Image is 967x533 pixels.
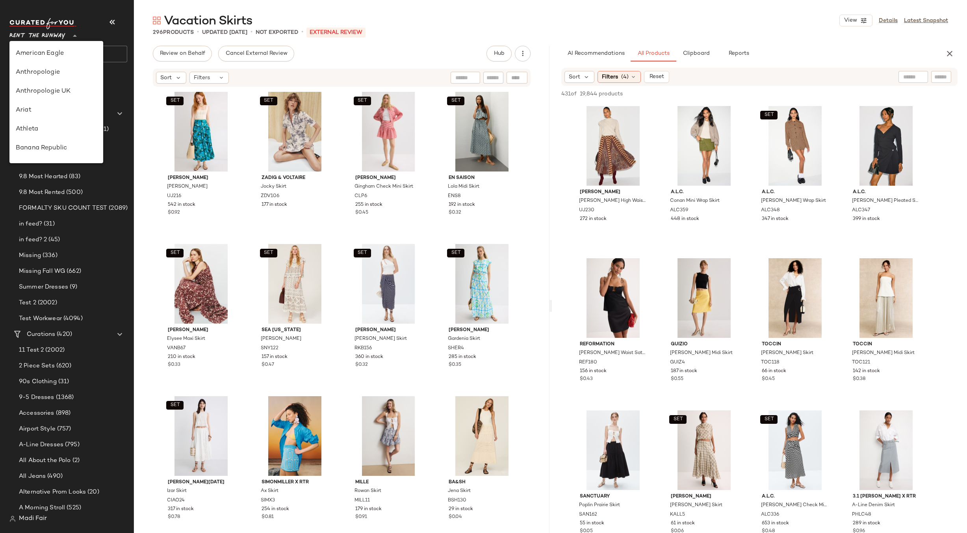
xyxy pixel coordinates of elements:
[9,27,65,41] span: Rent the Runway
[449,479,515,486] span: ba&sh
[355,488,381,495] span: Rowan Skirt
[9,41,103,163] div: undefined-list
[761,511,779,518] span: ALC336
[57,377,69,386] span: (31)
[486,46,512,61] button: Hub
[46,472,63,481] span: (490)
[561,90,577,98] span: 431 of
[262,201,287,209] span: 177 in stock
[853,216,880,223] span: 399 in stock
[448,497,466,504] span: BSH130
[449,209,461,216] span: $0.32
[86,488,99,497] span: (20)
[449,362,461,369] span: $0.35
[664,410,744,490] img: KALL5.jpg
[761,350,813,357] span: [PERSON_NAME] Skirt
[442,396,522,476] img: BSH130.jpg
[670,502,722,509] span: [PERSON_NAME] Skirt
[762,216,789,223] span: 347 in stock
[442,92,522,171] img: ENS8.jpg
[671,368,697,375] span: 187 in stock
[19,472,46,481] span: All Jeans
[355,354,383,361] span: 360 in stock
[55,362,72,371] span: (620)
[255,396,334,476] img: SIMX3.jpg
[349,396,428,476] img: MILL11.jpg
[644,71,669,83] button: Reset
[19,314,62,323] span: Test Workwear
[256,28,298,37] p: Not Exported
[448,345,464,352] span: SHER4
[168,479,234,486] span: [PERSON_NAME][DATE]
[262,175,328,182] span: Zadig & Voltaire
[355,362,368,369] span: $0.32
[580,493,646,500] span: Sanctuary
[160,50,205,57] span: Review on Behalf
[449,201,475,209] span: 192 in stock
[853,493,919,500] span: 3.1 [PERSON_NAME] x RTR
[16,87,97,96] div: Anthropologie UK
[355,183,413,190] span: Gingham Check Mini Skirt
[202,28,247,37] p: updated [DATE]
[853,189,919,196] span: A.L.C.
[355,327,422,334] span: [PERSON_NAME]
[262,514,274,521] span: $0.81
[16,68,97,77] div: Anthropologie
[260,249,277,257] button: SET
[852,198,919,205] span: [PERSON_NAME] Pleated Skirt
[62,314,83,323] span: (4094)
[262,506,289,513] span: 254 in stock
[580,216,607,223] span: 272 in stock
[262,479,328,486] span: SIMONMILLER X RTR
[168,354,195,361] span: 210 in stock
[574,258,653,338] img: REF180.jpg
[65,503,81,512] span: (525)
[671,376,683,383] span: $0.55
[574,410,653,490] img: SAN162.jpg
[580,368,607,375] span: 156 in stock
[160,74,172,82] span: Sort
[255,244,334,324] img: SNY122.jpg
[255,92,334,171] img: ZDV106.jpg
[760,415,778,424] button: SET
[762,189,828,196] span: A.L.C.
[580,376,593,383] span: $0.43
[579,198,646,205] span: [PERSON_NAME] High Waist Pleated Midi Skirt
[168,514,180,521] span: $0.78
[36,298,57,307] span: (2002)
[42,220,55,229] span: (31)
[671,341,737,348] span: GUIZIO
[168,362,180,369] span: $0.33
[54,393,74,402] span: (1368)
[349,244,428,324] img: RKB156.jpg
[355,497,370,504] span: MILL11
[19,440,63,449] span: A-Line Dresses
[670,207,688,214] span: ALC359
[670,511,685,518] span: KALL5
[879,17,898,25] a: Details
[167,335,205,343] span: Elysee Maxi Skirt
[19,283,68,292] span: Summer Dresses
[261,335,301,343] span: [PERSON_NAME]
[764,417,774,422] span: SET
[852,207,870,214] span: ALC347
[262,327,328,334] span: Sea [US_STATE]
[580,520,604,527] span: 55 in stock
[16,49,97,58] div: American Eagle
[161,396,241,476] img: CIAO24.jpg
[451,98,461,104] span: SET
[852,511,871,518] span: PHLC48
[637,50,669,57] span: All Products
[168,209,180,216] span: $0.92
[664,258,744,338] img: GUIZ4.jpg
[579,359,597,366] span: REF180
[153,17,161,24] img: svg%3e
[168,327,234,334] span: [PERSON_NAME]
[839,15,872,26] button: View
[671,520,695,527] span: 61 in stock
[19,172,67,181] span: 9.8 Most Hearted
[762,368,786,375] span: 66 in stock
[65,188,83,197] span: (500)
[19,267,65,276] span: Missing Fall WG
[355,335,407,343] span: [PERSON_NAME] Skirt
